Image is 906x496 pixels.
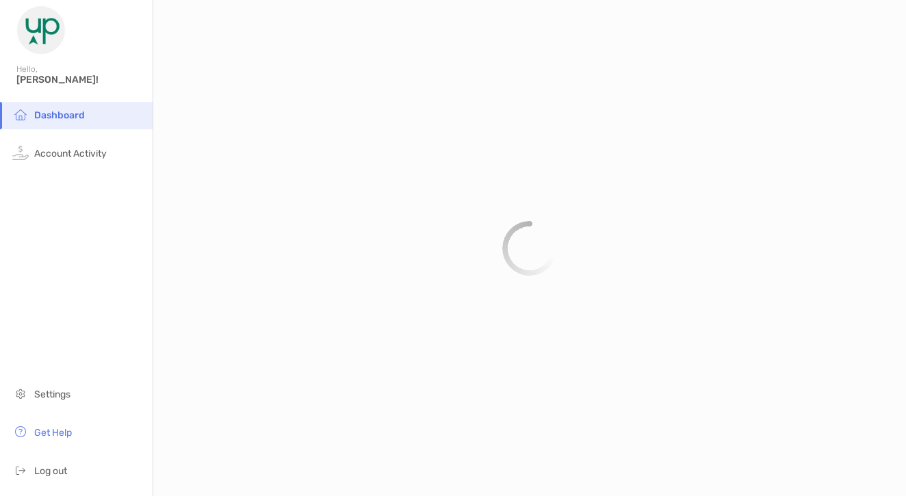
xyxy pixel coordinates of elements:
[34,427,72,439] span: Get Help
[12,423,29,440] img: get-help icon
[12,462,29,478] img: logout icon
[16,74,144,86] span: [PERSON_NAME]!
[34,465,67,477] span: Log out
[16,5,66,55] img: Zoe Logo
[34,109,85,121] span: Dashboard
[34,389,70,400] span: Settings
[34,148,107,159] span: Account Activity
[12,106,29,122] img: household icon
[12,144,29,161] img: activity icon
[12,385,29,402] img: settings icon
